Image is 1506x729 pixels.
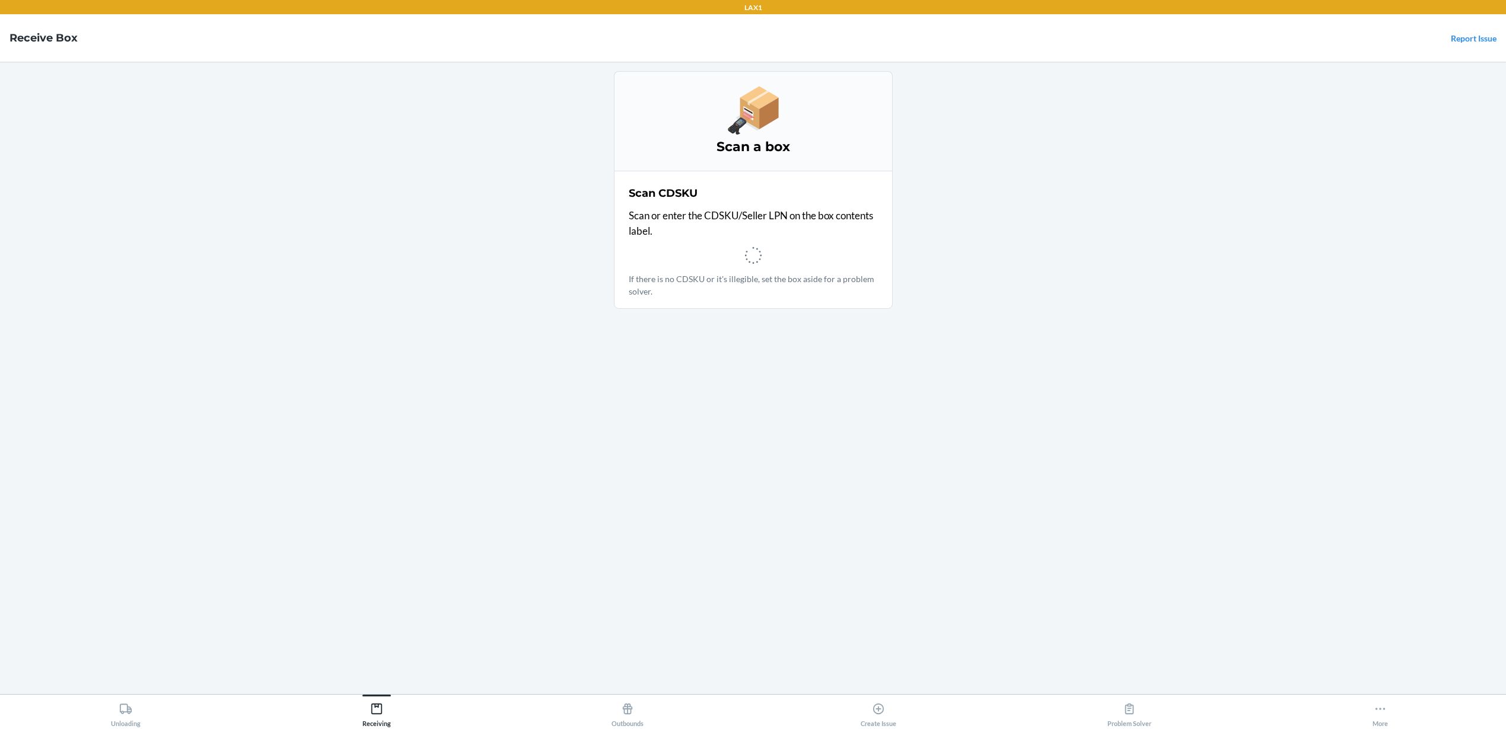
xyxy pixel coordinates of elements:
[612,698,644,727] div: Outbounds
[9,30,78,46] h4: Receive Box
[861,698,896,727] div: Create Issue
[629,208,878,238] p: Scan or enter the CDSKU/Seller LPN on the box contents label.
[629,273,878,298] p: If there is no CDSKU or it's illegible, set the box aside for a problem solver.
[111,698,141,727] div: Unloading
[362,698,391,727] div: Receiving
[753,695,1004,727] button: Create Issue
[251,695,502,727] button: Receiving
[1004,695,1255,727] button: Problem Solver
[502,695,753,727] button: Outbounds
[1107,698,1151,727] div: Problem Solver
[1255,695,1506,727] button: More
[744,2,762,13] p: LAX1
[1373,698,1388,727] div: More
[1451,33,1497,43] a: Report Issue
[629,186,698,201] h2: Scan CDSKU
[629,138,878,156] h3: Scan a box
